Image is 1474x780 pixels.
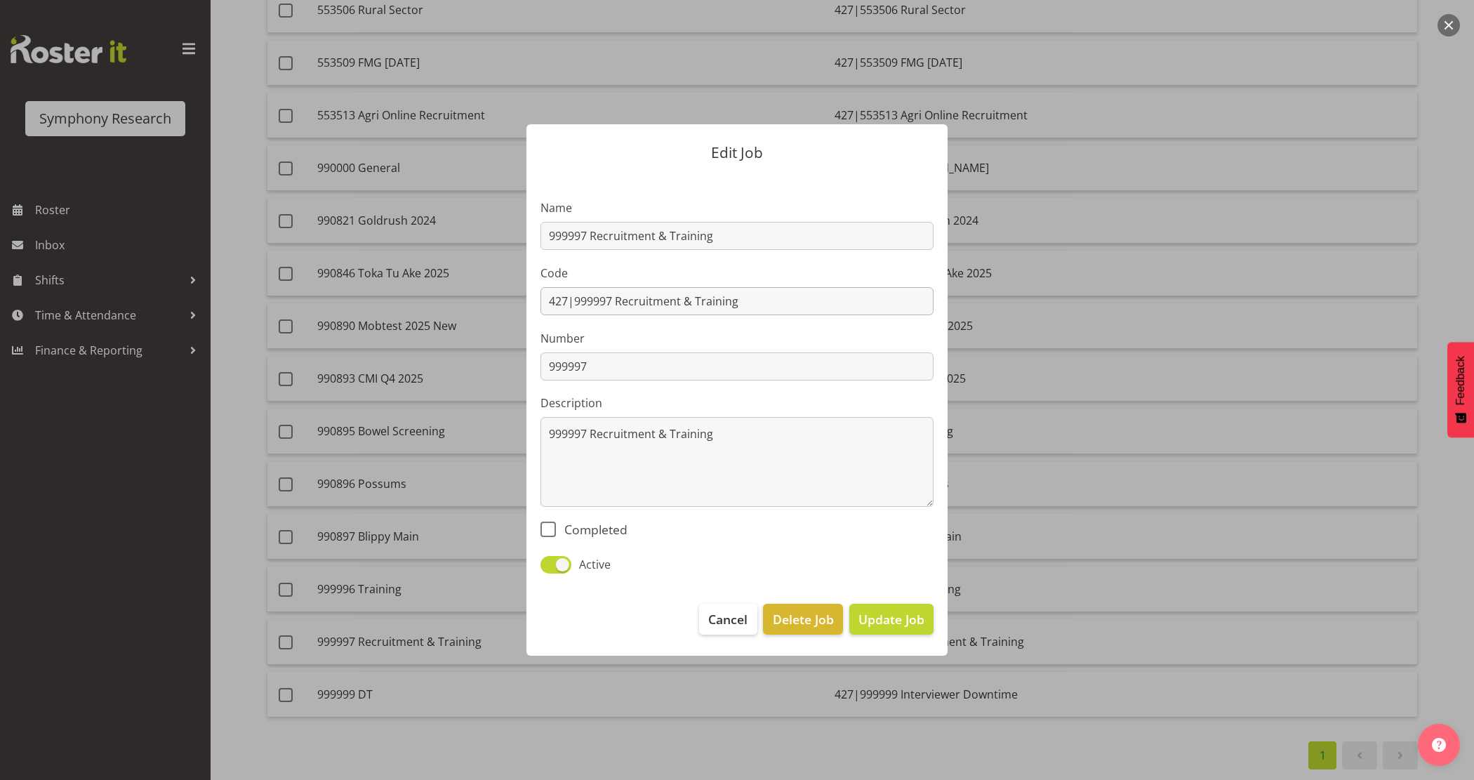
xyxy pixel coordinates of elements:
input: Job Number [540,352,934,381]
label: Name [540,199,934,216]
span: Completed [556,522,628,537]
span: Update Job [858,610,924,628]
span: Cancel [708,610,748,628]
span: Active [571,556,611,573]
label: Number [540,330,934,347]
span: Feedback [1454,356,1467,405]
input: Job Name [540,222,934,250]
button: Delete Job [763,604,842,635]
button: Cancel [699,604,757,635]
button: Update Job [849,604,934,635]
span: Delete Job [773,610,834,628]
label: Code [540,265,934,282]
p: Edit Job [540,145,934,160]
label: Description [540,395,934,411]
img: help-xxl-2.png [1432,738,1446,752]
button: Feedback - Show survey [1447,342,1474,437]
input: Job Code [540,287,934,315]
